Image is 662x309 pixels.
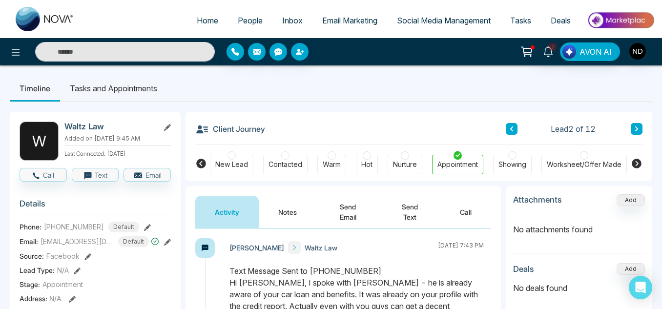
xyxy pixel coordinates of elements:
[197,16,218,25] span: Home
[617,263,645,275] button: Add
[551,16,571,25] span: Deals
[215,160,248,169] div: New Lead
[20,265,55,275] span: Lead Type:
[46,251,80,261] span: Facebook
[229,243,284,253] span: [PERSON_NAME]
[551,123,596,135] span: Lead 2 of 12
[629,276,652,299] div: Open Intercom Messenger
[118,236,149,247] span: Default
[64,147,171,158] p: Last Connected: [DATE]
[187,11,228,30] a: Home
[361,160,372,169] div: Hot
[316,196,379,228] button: Send Email
[560,42,620,61] button: AVON AI
[195,196,259,228] button: Activity
[20,199,171,214] h3: Details
[64,122,155,131] h2: Waltz Law
[547,160,621,169] div: Worksheet/Offer Made
[20,251,44,261] span: Source:
[124,168,171,182] button: Email
[513,195,562,205] h3: Attachments
[585,9,656,31] img: Market-place.gif
[64,134,171,143] p: Added on [DATE] 9:45 AM
[312,11,387,30] a: Email Marketing
[10,75,60,102] li: Timeline
[548,42,557,51] span: 7
[500,11,541,30] a: Tasks
[510,16,531,25] span: Tasks
[537,42,560,60] a: 7
[513,282,645,294] p: No deals found
[579,46,612,58] span: AVON AI
[617,195,645,204] span: Add
[20,236,38,247] span: Email:
[282,16,303,25] span: Inbox
[57,265,69,275] span: N/A
[438,241,484,254] div: [DATE] 7:43 PM
[72,168,119,182] button: Text
[16,7,74,31] img: Nova CRM Logo
[20,279,40,289] span: Stage:
[562,45,576,59] img: Lead Flow
[42,279,83,289] span: Appointment
[272,11,312,30] a: Inbox
[379,196,440,228] button: Send Text
[322,16,377,25] span: Email Marketing
[397,16,491,25] span: Social Media Management
[513,216,645,235] p: No attachments found
[20,168,67,182] button: Call
[437,160,478,169] div: Appointment
[269,160,302,169] div: Contacted
[108,222,139,232] span: Default
[49,294,62,303] span: N/A
[393,160,417,169] div: Nurture
[195,122,265,136] h3: Client Journey
[513,264,534,274] h3: Deals
[305,243,337,253] span: Waltz Law
[498,160,526,169] div: Showing
[20,222,41,232] span: Phone:
[20,122,59,161] div: W
[387,11,500,30] a: Social Media Management
[629,43,646,60] img: User Avatar
[228,11,272,30] a: People
[541,11,580,30] a: Deals
[20,293,62,304] span: Address:
[440,196,491,228] button: Call
[60,75,167,102] li: Tasks and Appointments
[617,194,645,206] button: Add
[238,16,263,25] span: People
[41,236,114,247] span: [EMAIL_ADDRESS][DOMAIN_NAME]
[259,196,316,228] button: Notes
[44,222,104,232] span: [PHONE_NUMBER]
[323,160,341,169] div: Warm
